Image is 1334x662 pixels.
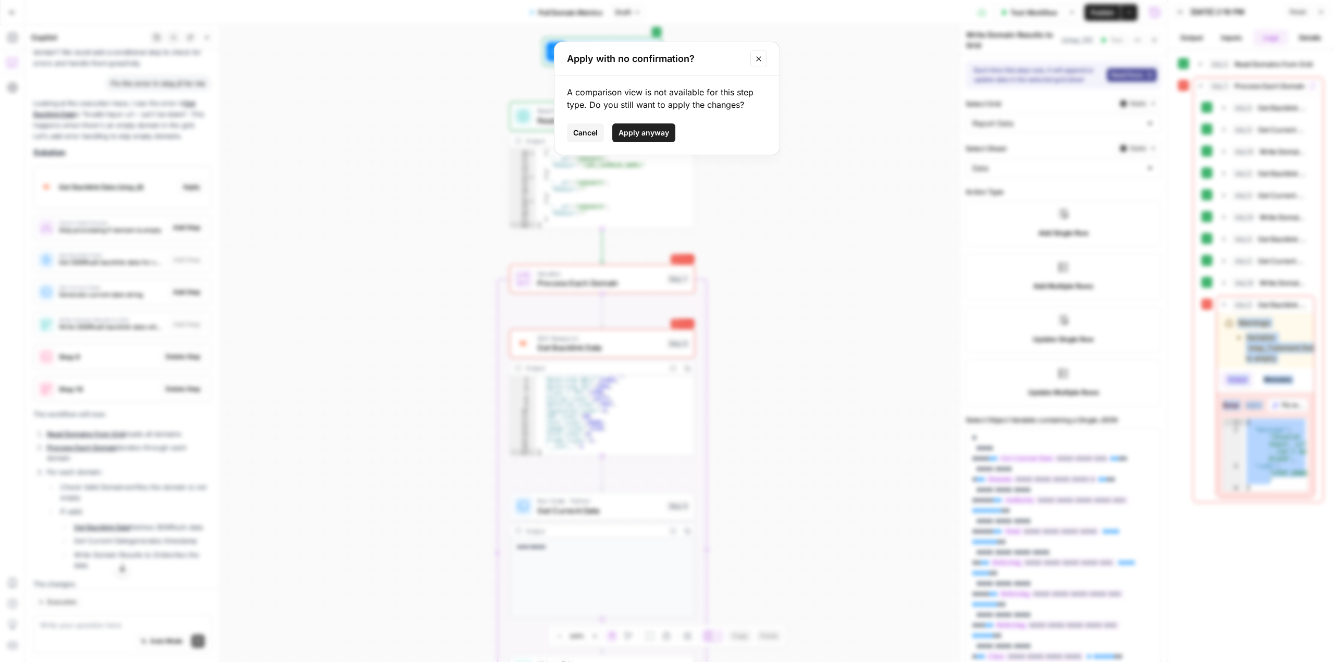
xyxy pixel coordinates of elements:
button: Apply anyway [612,123,675,142]
h2: Apply with no confirmation? [567,52,744,66]
button: Cancel [567,123,604,142]
span: Apply anyway [619,128,669,138]
button: Close modal [750,51,767,67]
div: A comparison view is not available for this step type. Do you still want to apply the changes? [567,86,767,111]
span: Cancel [573,128,598,138]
